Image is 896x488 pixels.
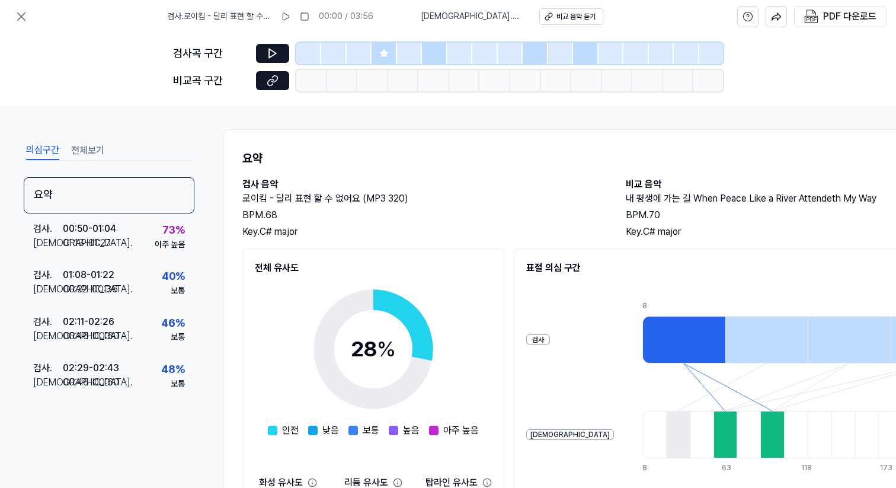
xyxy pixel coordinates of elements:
[443,423,479,438] span: 아주 높음
[63,329,119,343] div: 00:46 - 00:60
[71,141,104,160] button: 전체보기
[319,11,373,23] div: 00:00 / 03:56
[63,236,111,250] div: 01:13 - 01:27
[823,9,876,24] div: PDF 다운로드
[171,331,185,343] div: 보통
[802,7,879,27] button: PDF 다운로드
[33,315,63,329] div: 검사 .
[161,361,185,378] div: 48 %
[377,336,396,362] span: %
[173,72,249,90] div: 비교곡 구간
[421,11,525,23] span: [DEMOGRAPHIC_DATA] . 내 평생에 가는 길 When Peace Like a River Attendeth My Way
[642,301,725,311] div: 8
[155,239,185,251] div: 아주 높음
[242,177,602,192] h2: 검사 음악
[363,423,379,438] span: 보통
[161,315,185,332] div: 46 %
[162,268,185,285] div: 40 %
[771,11,782,22] img: share
[737,6,759,27] button: help
[33,222,63,236] div: 검사 .
[171,285,185,297] div: 보통
[804,9,818,24] img: PDF Download
[167,11,271,23] span: 검사 . 로이킴 - 달리 표현 할 수 없어요 (MP3 320)
[526,334,550,346] div: 검사
[33,329,63,343] div: [DEMOGRAPHIC_DATA] .
[33,268,63,282] div: 검사 .
[63,222,116,236] div: 00:50 - 01:04
[63,315,114,329] div: 02:11 - 02:26
[242,225,602,239] div: Key. C# major
[282,423,299,438] span: 안전
[642,463,666,473] div: 8
[63,282,118,296] div: 00:22 - 00:36
[351,333,396,365] div: 28
[33,282,63,296] div: [DEMOGRAPHIC_DATA] .
[801,463,825,473] div: 118
[556,12,596,22] div: 비교 음악 듣기
[33,236,63,250] div: [DEMOGRAPHIC_DATA] .
[403,423,420,438] span: 높음
[33,361,63,375] div: 검사 .
[173,45,249,62] div: 검사곡 구간
[24,177,194,213] div: 요약
[242,208,602,222] div: BPM. 68
[63,268,114,282] div: 01:08 - 01:22
[322,423,339,438] span: 낮음
[255,261,492,275] h2: 전체 유사도
[171,378,185,390] div: 보통
[33,375,63,390] div: [DEMOGRAPHIC_DATA] .
[162,222,185,239] div: 73 %
[539,8,603,25] button: 비교 음악 듣기
[26,141,59,160] button: 의심구간
[743,11,753,23] svg: help
[63,375,119,390] div: 00:46 - 00:60
[722,463,745,473] div: 63
[526,429,614,441] div: [DEMOGRAPHIC_DATA]
[242,192,602,206] h2: 로이킴 - 달리 표현 할 수 없어요 (MP3 320)
[63,361,119,375] div: 02:29 - 02:43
